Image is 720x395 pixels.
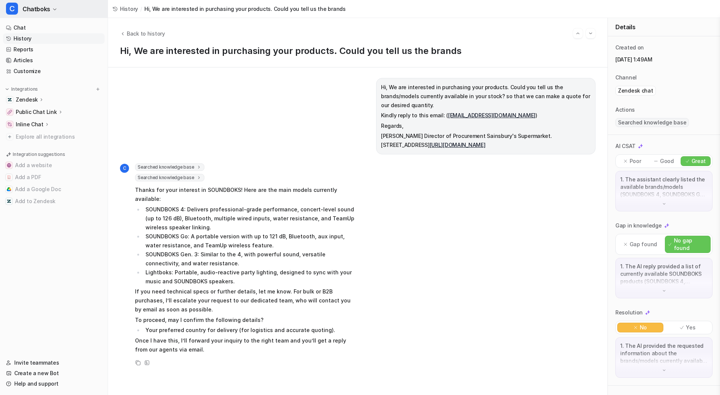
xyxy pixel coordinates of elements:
[120,30,165,37] button: Back to history
[661,201,667,206] img: down-arrow
[586,28,595,38] button: Go to next session
[135,186,354,203] p: Thanks for your interest in SOUNDBOKS! Here are the main models currently available:
[615,106,635,114] p: Actions
[660,157,674,165] p: Good
[127,30,165,37] span: Back to history
[11,86,38,92] p: Integrations
[143,268,354,286] li: Lightboks: Portable, audio-reactive party lighting, designed to sync with your music and SOUNDBOK...
[144,5,346,13] span: Hi, We are interested in purchasing your products. Could you tell us the brands
[575,30,580,37] img: Previous session
[120,164,129,173] span: C
[120,5,138,13] span: History
[381,121,591,130] p: Regards,
[140,5,142,13] span: /
[143,326,354,335] li: Your preferred country for delivery (for logistics and accurate quoting).
[686,324,695,331] p: Yes
[691,157,706,165] p: Great
[3,171,105,183] button: Add a PDFAdd a PDF
[381,111,591,120] p: Kindly reply to this email: ( )
[618,87,653,94] p: Zendesk chat
[7,97,12,102] img: Zendesk
[3,379,105,389] a: Help and support
[4,87,10,92] img: expand menu
[620,176,708,198] p: 1. The assistant clearly listed the available brands/models (SOUNDBOKS 4, SOUNDBOKS Go, SOUNDBOKS...
[3,85,40,93] button: Integrations
[135,336,354,354] p: Once I have this, I’ll forward your inquiry to the right team and you’ll get a reply from our age...
[3,368,105,379] a: Create a new Bot
[3,195,105,207] button: Add to ZendeskAdd to Zendesk
[3,66,105,76] a: Customize
[615,222,662,229] p: Gap in knowledge
[16,131,102,143] span: Explore all integrations
[7,199,11,203] img: Add to Zendesk
[615,309,643,316] p: Resolution
[381,132,591,150] p: [PERSON_NAME] Director of Procurement Sainsbury's Supermarket. [STREET_ADDRESS]
[3,132,105,142] a: Explore all integrations
[615,74,637,81] p: Channel
[588,30,593,37] img: Next session
[3,159,105,171] button: Add a websiteAdd a website
[573,28,583,38] button: Go to previous session
[640,324,647,331] p: No
[7,163,11,168] img: Add a website
[7,187,11,192] img: Add a Google Doc
[3,55,105,66] a: Articles
[6,3,18,15] span: C
[615,56,712,63] p: [DATE] 1:49AM
[16,121,43,128] p: Inline Chat
[16,96,38,103] p: Zendesk
[3,358,105,368] a: Invite teammates
[7,122,12,127] img: Inline Chat
[120,46,595,57] h1: Hi, We are interested in purchasing your products. Could you tell us the brands
[615,118,689,127] span: Searched knowledge base
[135,163,204,171] span: Searched knowledge base
[143,205,354,232] li: SOUNDBOKS 4: Delivers professional-grade performance, concert-level sound (up to 126 dB), Bluetoo...
[143,250,354,268] li: SOUNDBOKS Gen. 3: Similar to the 4, with powerful sound, versatile connectivity, and water resist...
[16,108,57,116] p: Public Chat Link
[381,83,591,110] p: Hi, We are interested in purchasing your products. Could you tell us the brands/models currently ...
[135,316,354,325] p: To proceed, may I confirm the following details?
[674,237,707,252] p: No gap found
[620,342,708,365] p: 1. The AI provided the requested information about the brands/models currently available in stock...
[95,87,100,92] img: menu_add.svg
[3,183,105,195] button: Add a Google DocAdd a Google Doc
[615,44,644,51] p: Created on
[143,232,354,250] li: SOUNDBOKS Go: A portable version with up to 121 dB, Bluetooth, aux input, water resistance, and T...
[13,151,65,158] p: Integration suggestions
[3,44,105,55] a: Reports
[661,368,667,373] img: down-arrow
[630,241,657,248] p: Gap found
[112,5,138,13] a: History
[22,4,50,14] span: Chatboks
[620,263,708,285] p: 1. The AI reply provided a list of currently available SOUNDBOKS products (SOUNDBOKS 4, SOUNDBOKS...
[608,18,720,36] div: Details
[7,175,11,180] img: Add a PDF
[6,133,13,141] img: explore all integrations
[3,33,105,44] a: History
[430,142,486,148] a: [URL][DOMAIN_NAME]
[7,110,12,114] img: Public Chat Link
[135,174,204,181] span: Searched knowledge base
[3,22,105,33] a: Chat
[615,142,636,150] p: AI CSAT
[448,112,535,118] a: [EMAIL_ADDRESS][DOMAIN_NAME]
[630,157,641,165] p: Poor
[661,288,667,293] img: down-arrow
[135,287,354,314] p: If you need technical specs or further details, let me know. For bulk or B2B purchases, I’ll esca...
